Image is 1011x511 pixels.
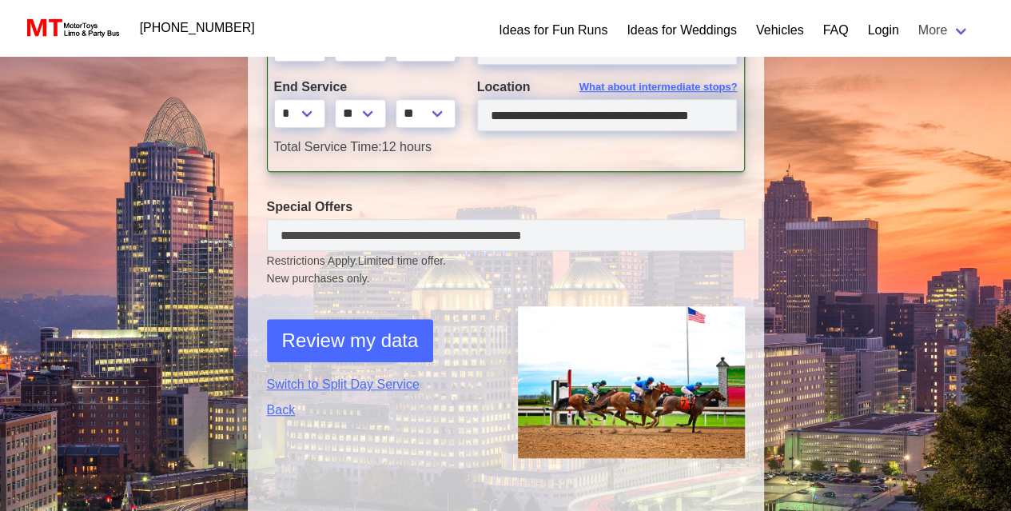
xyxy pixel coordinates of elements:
a: [PHONE_NUMBER] [130,12,265,44]
label: Special Offers [267,198,745,217]
span: Limited time offer. [358,253,446,269]
span: Location [477,80,531,94]
span: Review my data [282,326,419,355]
a: Vehicles [756,21,804,40]
a: Back [267,401,494,420]
a: FAQ [822,21,848,40]
a: More [909,14,979,46]
span: New purchases only. [267,270,745,287]
img: MotorToys Logo [22,17,121,39]
a: Ideas for Fun Runs [499,21,607,40]
button: Review my data [267,319,434,362]
label: End Service [274,78,453,97]
a: Login [867,21,898,40]
span: What about intermediate stops? [579,79,738,95]
span: Total Service Time: [274,140,382,154]
small: Restrictions Apply. [267,254,745,287]
img: 1.png [518,306,745,457]
a: Switch to Split Day Service [267,375,494,394]
a: Ideas for Weddings [627,21,737,40]
div: 12 hours [262,138,750,157]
